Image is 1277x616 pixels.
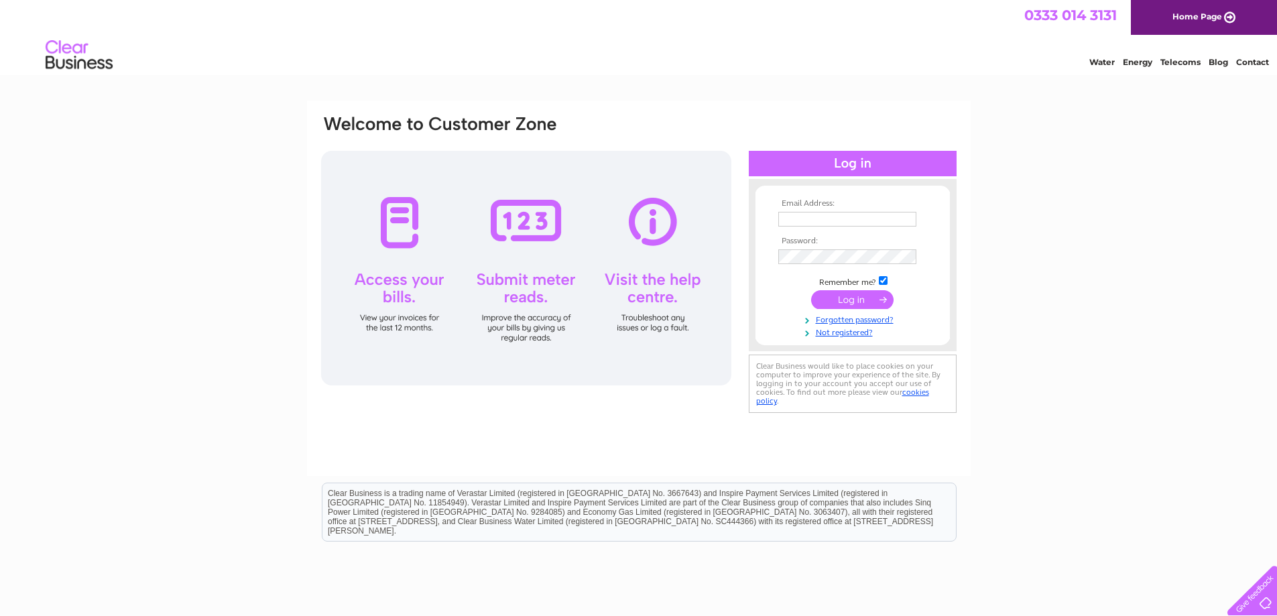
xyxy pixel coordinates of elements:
input: Submit [811,290,894,309]
div: Clear Business is a trading name of Verastar Limited (registered in [GEOGRAPHIC_DATA] No. 3667643... [322,7,956,65]
div: Clear Business would like to place cookies on your computer to improve your experience of the sit... [749,355,957,413]
a: Not registered? [778,325,930,338]
a: Contact [1236,57,1269,67]
a: Blog [1209,57,1228,67]
a: Telecoms [1160,57,1201,67]
a: cookies policy [756,387,929,406]
a: Forgotten password? [778,312,930,325]
td: Remember me? [775,274,930,288]
a: Energy [1123,57,1152,67]
th: Email Address: [775,199,930,208]
th: Password: [775,237,930,246]
a: Water [1089,57,1115,67]
img: logo.png [45,35,113,76]
a: 0333 014 3131 [1024,7,1117,23]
